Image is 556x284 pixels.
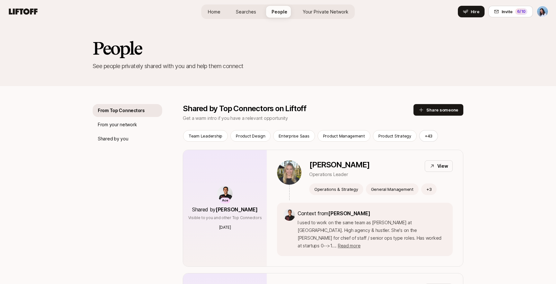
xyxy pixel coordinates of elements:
p: Product Design [236,133,265,139]
p: View [437,162,448,170]
p: Ace [222,198,228,203]
a: People [266,6,292,18]
button: Invite6/10 [488,6,533,17]
span: People [272,8,287,15]
img: 9b7f698e_ba64_456c_b983_8976e1755cd1.jpg [277,160,301,185]
p: Shared by [192,205,258,214]
img: Dan Tase [537,6,548,17]
span: [PERSON_NAME] [328,210,370,217]
p: Enterprise Saas [279,133,309,139]
p: Shared by you [98,135,128,143]
p: I used to work on the same team as [PERSON_NAME] at [GEOGRAPHIC_DATA]. High agency & hustler. She... [298,219,446,250]
span: Searches [236,8,256,15]
p: Get a warm intro if you have a relevant opportunity [183,114,413,122]
p: Visible to you and other Top Connectors [188,215,262,221]
a: AceShared by[PERSON_NAME]Visible to you and other Top Connectors[DATE][PERSON_NAME]Operations Lea... [183,150,463,267]
button: Share someone [413,104,463,116]
p: Team Leadership [189,133,222,139]
p: From Top Connectors [98,107,145,114]
p: Product Management [323,133,365,139]
p: [PERSON_NAME] [309,160,369,169]
button: +43 [419,130,438,142]
div: 6 /10 [515,8,527,15]
p: Product Strategy [378,133,411,139]
span: Your Private Network [303,8,348,15]
p: Shared by Top Connectors on Liftoff [183,104,413,113]
span: Home [208,8,220,15]
span: Read more [338,243,360,248]
button: Hire [458,6,485,17]
span: Hire [471,8,479,15]
a: Searches [231,6,261,18]
p: [DATE] [219,225,231,230]
img: ACg8ocKfD4J6FzG9_HAYQ9B8sLvPSEBLQEDmbHTY_vjoi9sRmV9s2RKt=s160-c [217,186,233,201]
p: Operations & Strategy [314,186,358,192]
a: Your Private Network [298,6,354,18]
span: Invite [502,8,513,15]
button: +3 [421,183,437,195]
p: Operations Leader [309,171,369,178]
span: [PERSON_NAME] [216,206,258,213]
a: Home [203,6,226,18]
p: From your network [98,121,137,129]
p: Context from [298,209,446,217]
img: ACg8ocKfD4J6FzG9_HAYQ9B8sLvPSEBLQEDmbHTY_vjoi9sRmV9s2RKt=s160-c [283,209,295,221]
h2: People [93,39,463,58]
p: General Management [371,186,413,192]
p: See people privately shared with you and help them connect [93,62,463,71]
